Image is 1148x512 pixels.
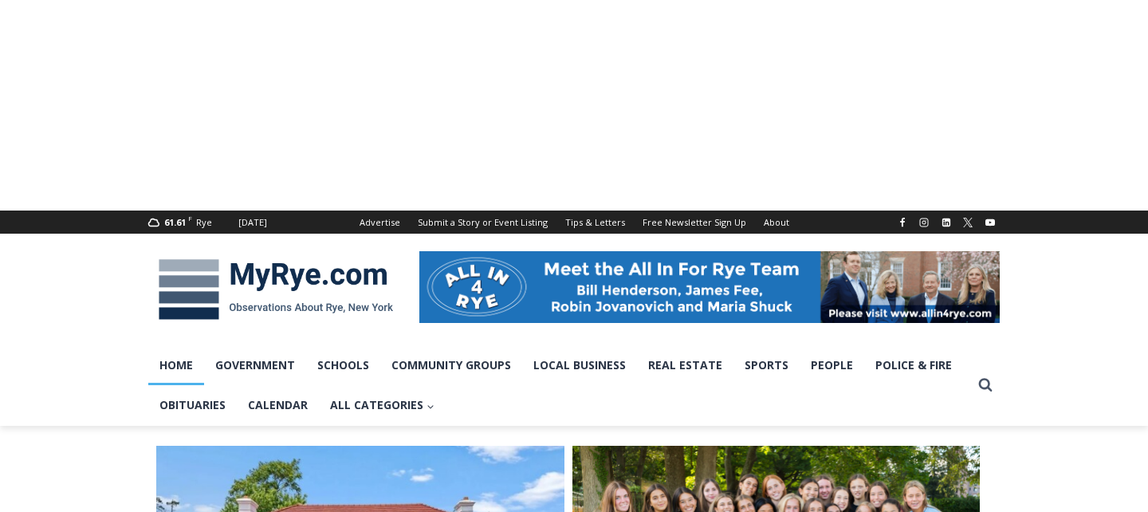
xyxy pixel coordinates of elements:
a: About [755,211,798,234]
a: Instagram [914,213,934,232]
a: Government [204,345,306,385]
a: Obituaries [148,385,237,425]
nav: Secondary Navigation [351,211,798,234]
a: X [958,213,977,232]
a: Submit a Story or Event Listing [409,211,556,234]
div: Rye [196,215,212,230]
span: F [188,214,192,223]
button: View Search Form [971,371,1000,400]
span: All Categories [330,396,434,414]
a: Tips & Letters [556,211,634,234]
a: Local Business [522,345,637,385]
a: Free Newsletter Sign Up [634,211,755,234]
a: Sports [733,345,800,385]
img: MyRye.com [148,248,403,331]
a: Community Groups [380,345,522,385]
a: Calendar [237,385,319,425]
a: Schools [306,345,380,385]
a: YouTube [981,213,1000,232]
img: All in for Rye [419,251,1000,323]
div: [DATE] [238,215,267,230]
a: Facebook [893,213,912,232]
a: Real Estate [637,345,733,385]
a: Police & Fire [864,345,963,385]
a: People [800,345,864,385]
a: Home [148,345,204,385]
a: All Categories [319,385,446,425]
a: Advertise [351,211,409,234]
span: 61.61 [164,216,186,228]
nav: Primary Navigation [148,345,971,426]
a: Linkedin [937,213,956,232]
